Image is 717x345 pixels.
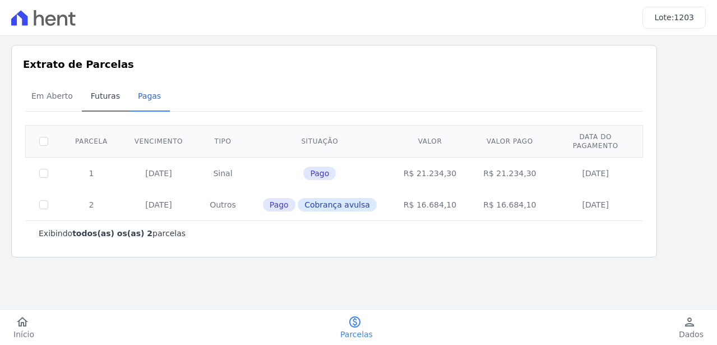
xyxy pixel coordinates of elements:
td: R$ 21.234,30 [470,157,549,189]
h3: Lote: [654,12,694,24]
a: Futuras [82,82,129,112]
td: R$ 21.234,30 [390,157,470,189]
a: Em Aberto [22,82,82,112]
input: Só é possível selecionar pagamentos em aberto [39,200,48,209]
p: Exibindo parcelas [39,228,186,239]
th: Situação [249,125,390,157]
td: Sinal [196,157,249,189]
th: Tipo [196,125,249,157]
i: person [683,315,696,329]
a: personDados [665,315,717,340]
span: Cobrança avulsa [298,198,377,211]
td: [DATE] [550,157,642,189]
td: R$ 16.684,10 [390,189,470,220]
span: Pago [303,167,336,180]
td: 1 [62,157,121,189]
a: paidParcelas [327,315,386,340]
th: Data do pagamento [550,125,642,157]
a: Pagas [129,82,170,112]
span: Parcelas [340,329,373,340]
i: home [16,315,29,329]
th: Valor pago [470,125,549,157]
span: 1203 [674,13,694,22]
td: [DATE] [550,189,642,220]
td: Outros [196,189,249,220]
td: R$ 16.684,10 [470,189,549,220]
i: paid [348,315,362,329]
input: Só é possível selecionar pagamentos em aberto [39,169,48,178]
td: [DATE] [121,157,196,189]
span: Pago [263,198,295,211]
span: Futuras [84,85,127,107]
th: Parcela [62,125,121,157]
td: 2 [62,189,121,220]
b: todos(as) os(as) 2 [72,229,152,238]
span: Em Aberto [25,85,80,107]
span: Início [13,329,34,340]
th: Valor [390,125,470,157]
th: Vencimento [121,125,196,157]
h3: Extrato de Parcelas [23,57,645,72]
span: Dados [679,329,704,340]
td: [DATE] [121,189,196,220]
span: Pagas [131,85,168,107]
